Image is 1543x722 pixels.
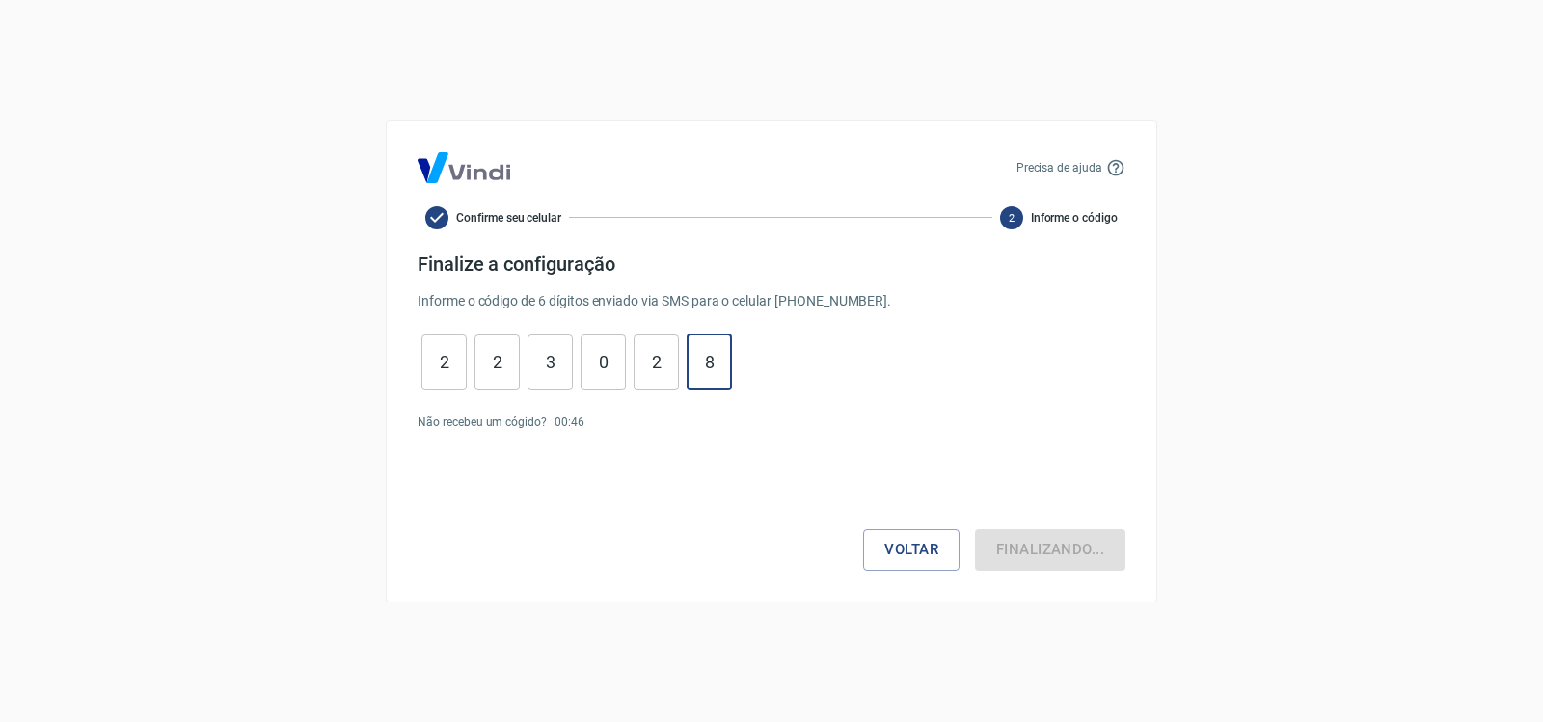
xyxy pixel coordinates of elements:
[418,152,510,183] img: Logo Vind
[418,414,547,431] p: Não recebeu um cógido?
[1031,209,1118,227] span: Informe o código
[1009,211,1015,224] text: 2
[555,414,584,431] p: 00 : 46
[456,209,561,227] span: Confirme seu celular
[418,291,1125,311] p: Informe o código de 6 dígitos enviado via SMS para o celular [PHONE_NUMBER] .
[418,253,1125,276] h4: Finalize a configuração
[863,529,960,570] button: Voltar
[1016,159,1102,176] p: Precisa de ajuda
